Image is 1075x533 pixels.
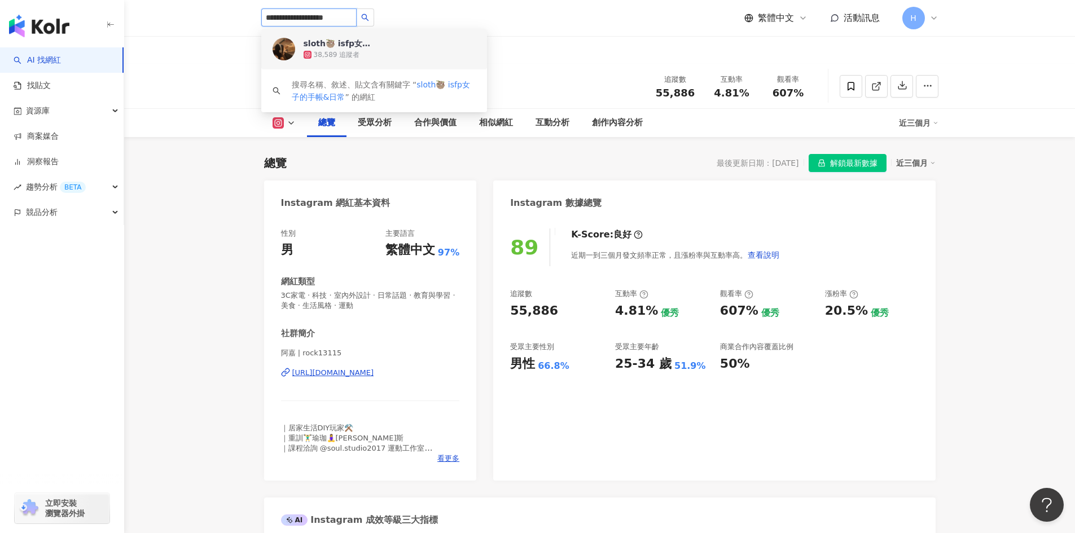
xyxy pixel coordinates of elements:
[14,183,21,191] span: rise
[661,307,679,319] div: 優秀
[281,276,315,288] div: 網紅類型
[748,250,779,259] span: 查看說明
[14,156,59,168] a: 洞察報告
[318,116,335,130] div: 總覽
[292,368,374,378] div: [URL][DOMAIN_NAME]
[538,360,569,372] div: 66.8%
[720,302,758,320] div: 607%
[437,453,459,464] span: 看更多
[14,131,59,142] a: 商案媒合
[414,116,457,130] div: 合作與價值
[385,241,435,259] div: 繁體中文
[281,197,390,209] div: Instagram 網紅基本資料
[809,154,887,172] button: 解鎖最新數據
[536,116,569,130] div: 互動分析
[710,74,753,85] div: 互動率
[510,342,554,352] div: 受眾主要性別
[615,302,658,320] div: 4.81%
[292,80,470,102] span: sloth🦥 isfp女子的手帳&日常
[714,87,749,99] span: 4.81%
[281,514,438,526] div: Instagram 成效等級三大指標
[273,87,280,95] span: search
[615,342,659,352] div: 受眾主要年齡
[510,302,558,320] div: 55,886
[910,12,916,24] span: H
[758,12,794,24] span: 繁體中文
[14,55,61,66] a: searchAI 找網紅
[304,38,377,49] div: sloth🦥 isfp女子的手帳&日常
[825,289,858,299] div: 漲粉率
[45,498,85,518] span: 立即安裝 瀏覽器外掛
[720,355,750,373] div: 50%
[314,50,360,60] div: 38,589 追蹤者
[571,228,643,241] div: K-Score :
[830,155,877,173] span: 解鎖最新數據
[510,289,532,299] div: 追蹤數
[273,38,295,60] img: KOL Avatar
[720,289,753,299] div: 觀看率
[896,156,936,170] div: 近三個月
[825,302,868,320] div: 20.5%
[264,155,287,171] div: 總覽
[14,80,51,91] a: 找貼文
[281,228,296,239] div: 性別
[18,499,40,517] img: chrome extension
[654,74,697,85] div: 追蹤數
[510,355,535,373] div: 男性
[281,290,460,311] span: 3C家電 · 科技 · 室內外設計 · 日常話題 · 教育與學習 · 美食 · 生活風格 · 運動
[281,424,433,494] span: ｜居家生活DIY玩家⚒️ ｜重訓🏋️‍♂️瑜珈🧘‍♀️[PERSON_NAME]斯 ｜課程洽詢 @soul.studio2017 運動工作室 ｜@[DOMAIN_NAME] 機能運動服飾 折扣碼...
[292,78,476,103] div: 搜尋名稱、敘述、貼文含有關鍵字 “ ” 的網紅
[844,12,880,23] span: 活動訊息
[767,74,810,85] div: 觀看率
[717,158,798,168] div: 最後更新日期：[DATE]
[281,348,460,358] span: 阿嘉 | rock13115
[747,244,780,266] button: 查看說明
[281,241,293,259] div: 男
[818,159,826,167] span: lock
[281,368,460,378] a: [URL][DOMAIN_NAME]
[15,493,109,523] a: chrome extension立即安裝 瀏覽器外掛
[479,116,513,130] div: 相似網紅
[899,114,938,132] div: 近三個月
[656,87,695,99] span: 55,886
[613,228,631,241] div: 良好
[773,87,804,99] span: 607%
[720,342,793,352] div: 商業合作內容覆蓋比例
[592,116,643,130] div: 創作內容分析
[615,289,648,299] div: 互動率
[26,174,86,200] span: 趨勢分析
[26,200,58,225] span: 競品分析
[281,328,315,340] div: 社群簡介
[674,360,706,372] div: 51.9%
[510,236,538,259] div: 89
[385,228,415,239] div: 主要語言
[438,246,459,259] span: 97%
[571,244,780,266] div: 近期一到三個月發文頻率正常，且漲粉率與互動率高。
[871,307,889,319] div: 優秀
[761,307,779,319] div: 優秀
[60,182,86,193] div: BETA
[358,116,392,130] div: 受眾分析
[361,14,369,21] span: search
[1030,488,1064,522] iframe: Help Scout Beacon - Open
[281,514,308,526] div: AI
[510,197,602,209] div: Instagram 數據總覽
[9,15,69,37] img: logo
[615,355,672,373] div: 25-34 歲
[26,98,50,124] span: 資源庫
